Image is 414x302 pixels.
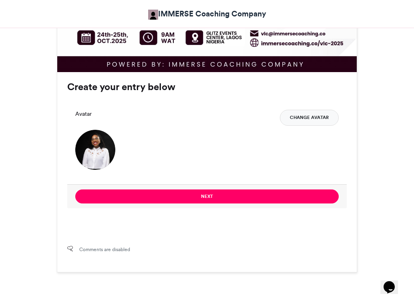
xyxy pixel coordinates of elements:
a: IMMERSE Coaching Company [148,8,266,20]
span: Comments are disabled [79,246,130,253]
h3: Create your entry below [67,82,347,92]
button: Change Avatar [280,110,339,126]
iframe: chat widget [380,270,406,294]
label: Avatar [75,110,92,118]
img: 1759166235.098-b2dcae4267c1926e4edbba7f5065fdc4d8f11412.png [75,130,115,170]
img: IMMERSE Coaching Company [148,10,158,20]
button: Next [75,189,339,203]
